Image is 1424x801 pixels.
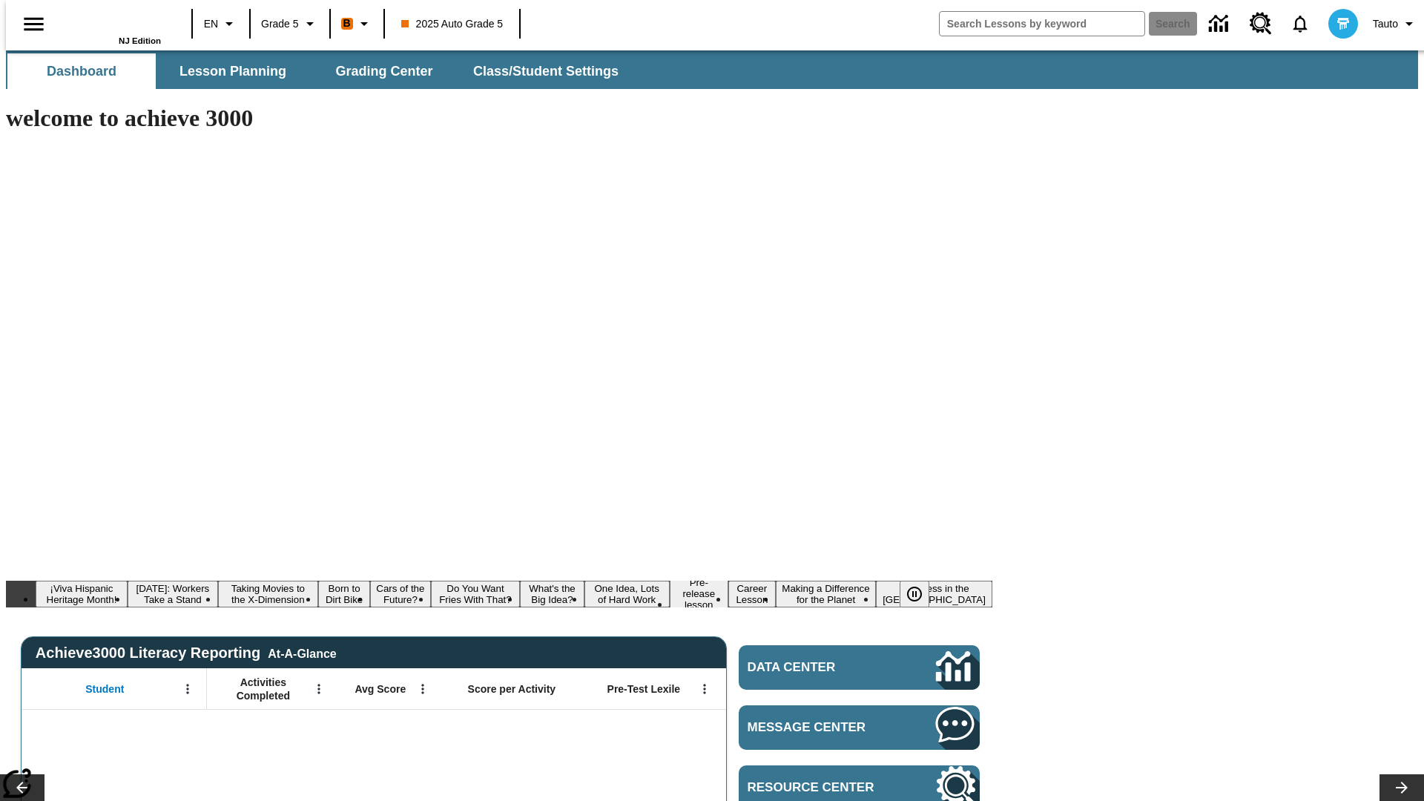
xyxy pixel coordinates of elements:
[335,10,379,37] button: Boost Class color is orange. Change class color
[520,581,584,607] button: Slide 7 What's the Big Idea?
[6,50,1418,89] div: SubNavbar
[900,581,929,607] button: Pause
[204,16,218,32] span: EN
[728,581,776,607] button: Slide 10 Career Lesson
[940,12,1144,36] input: search field
[119,36,161,45] span: NJ Edition
[776,581,876,607] button: Slide 11 Making a Difference for the Planet
[65,7,161,36] a: Home
[343,14,351,33] span: B
[1328,9,1358,39] img: avatar image
[401,16,504,32] span: 2025 Auto Grade 5
[607,682,681,696] span: Pre-Test Lexile
[1367,10,1424,37] button: Profile/Settings
[1200,4,1241,44] a: Data Center
[214,676,312,702] span: Activities Completed
[255,10,325,37] button: Grade: Grade 5, Select a grade
[412,678,434,700] button: Open Menu
[584,581,670,607] button: Slide 8 One Idea, Lots of Hard Work
[1319,4,1367,43] button: Select a new avatar
[1373,16,1398,32] span: Tauto
[36,581,128,607] button: Slide 1 ¡Viva Hispanic Heritage Month!
[159,53,307,89] button: Lesson Planning
[1281,4,1319,43] a: Notifications
[6,53,632,89] div: SubNavbar
[693,678,716,700] button: Open Menu
[748,780,891,795] span: Resource Center
[1379,774,1424,801] button: Lesson carousel, Next
[748,720,891,735] span: Message Center
[85,682,124,696] span: Student
[218,581,318,607] button: Slide 3 Taking Movies to the X-Dimension
[47,63,116,80] span: Dashboard
[468,682,556,696] span: Score per Activity
[1241,4,1281,44] a: Resource Center, Will open in new tab
[739,705,980,750] a: Message Center
[197,10,245,37] button: Language: EN, Select a language
[335,63,432,80] span: Grading Center
[65,5,161,45] div: Home
[308,678,330,700] button: Open Menu
[431,581,521,607] button: Slide 6 Do You Want Fries With That?
[670,575,728,613] button: Slide 9 Pre-release lesson
[876,581,992,607] button: Slide 12 Sleepless in the Animal Kingdom
[370,581,430,607] button: Slide 5 Cars of the Future?
[268,645,336,661] div: At-A-Glance
[6,105,992,132] h1: welcome to achieve 3000
[177,678,199,700] button: Open Menu
[36,645,337,662] span: Achieve3000 Literacy Reporting
[355,682,406,696] span: Avg Score
[739,645,980,690] a: Data Center
[461,53,630,89] button: Class/Student Settings
[7,53,156,89] button: Dashboard
[128,581,218,607] button: Slide 2 Labor Day: Workers Take a Stand
[261,16,299,32] span: Grade 5
[900,581,944,607] div: Pause
[748,660,886,675] span: Data Center
[12,2,56,46] button: Open side menu
[318,581,370,607] button: Slide 4 Born to Dirt Bike
[310,53,458,89] button: Grading Center
[179,63,286,80] span: Lesson Planning
[473,63,619,80] span: Class/Student Settings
